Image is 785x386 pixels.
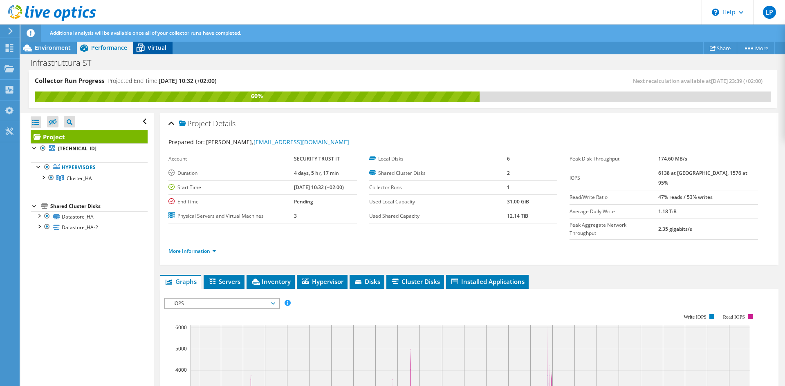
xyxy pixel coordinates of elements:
label: Used Local Capacity [369,198,507,206]
span: Inventory [251,277,291,286]
b: 31.00 GiB [507,198,529,205]
label: Physical Servers and Virtual Machines [168,212,294,220]
span: Performance [91,44,127,51]
label: End Time [168,198,294,206]
b: 174.60 MB/s [658,155,687,162]
label: Account [168,155,294,163]
span: Hypervisor [301,277,343,286]
text: Write IOPS [684,314,706,320]
text: 4000 [175,366,187,373]
b: 2 [507,170,510,176]
span: Disks [354,277,380,286]
span: [DATE] 10:32 (+02:00) [159,77,216,85]
a: Share [703,42,737,54]
label: Prepared for: [168,138,205,146]
label: Peak Aggregate Network Throughput [570,221,658,237]
h1: Infrastruttura ST [27,58,104,67]
a: Project [31,130,148,143]
span: Cluster Disks [390,277,440,286]
span: [DATE] 23:39 (+02:00) [711,77,763,85]
div: 60% [35,91,480,100]
b: 1.18 TiB [658,208,677,215]
a: Hypervisors [31,162,148,173]
span: Servers [208,277,240,286]
label: Collector Runs [369,183,507,192]
b: 47% reads / 53% writes [658,194,713,201]
span: Graphs [164,277,197,286]
a: More Information [168,248,216,254]
h4: Projected End Time: [108,76,216,85]
b: [TECHNICAL_ID] [58,145,96,152]
text: 5000 [175,345,187,352]
b: Pending [294,198,313,205]
label: Start Time [168,183,294,192]
b: 6 [507,155,510,162]
span: Virtual [148,44,166,51]
span: Additional analysis will be available once all of your collector runs have completed. [50,29,241,36]
label: Shared Cluster Disks [369,169,507,177]
b: 6138 at [GEOGRAPHIC_DATA], 1576 at 95% [658,170,747,186]
label: Peak Disk Throughput [570,155,658,163]
svg: \n [712,9,719,16]
b: SECURITY TRUST IT [294,155,340,162]
text: 6000 [175,324,187,331]
b: [DATE] 10:32 (+02:00) [294,184,344,191]
a: Datastore_HA [31,211,148,222]
span: IOPS [169,299,274,308]
div: Shared Cluster Disks [50,201,148,211]
text: Read IOPS [723,314,745,320]
b: 2.35 gigabits/s [658,225,692,232]
label: IOPS [570,174,658,182]
b: 3 [294,212,297,219]
span: Next recalculation available at [633,77,767,85]
label: Duration [168,169,294,177]
a: [TECHNICAL_ID] [31,143,148,154]
span: [PERSON_NAME], [206,138,349,146]
label: Used Shared Capacity [369,212,507,220]
label: Average Daily Write [570,208,658,216]
span: Details [213,118,235,128]
a: [EMAIL_ADDRESS][DOMAIN_NAME] [253,138,349,146]
span: Installed Applications [450,277,525,286]
span: Project [179,120,211,128]
span: Environment [35,44,71,51]
b: 4 days, 5 hr, 17 min [294,170,339,176]
span: Cluster_HA [67,175,92,182]
b: 12.14 TiB [507,212,528,219]
label: Local Disks [369,155,507,163]
a: More [737,42,775,54]
b: 1 [507,184,510,191]
label: Read/Write Ratio [570,193,658,201]
a: Datastore_HA-2 [31,222,148,232]
a: Cluster_HA [31,173,148,183]
span: LP [763,6,776,19]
